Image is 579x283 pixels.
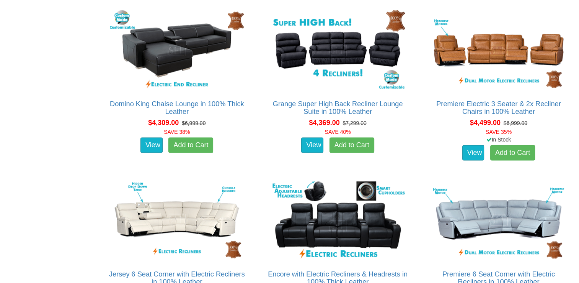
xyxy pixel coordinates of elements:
[309,118,339,126] span: $4,369.00
[436,100,561,115] a: Premiere Electric 3 Seater & 2x Recliner Chairs in 100% Leather
[325,128,351,135] font: SAVE 40%
[140,137,163,153] a: View
[430,178,568,262] img: Premiere 6 Seat Corner with Electric Recliners in 100% Leather
[504,120,527,126] del: $6,999.00
[148,118,179,126] span: $4,309.00
[329,137,374,153] a: Add to Cart
[343,120,366,126] del: $7,299.00
[108,8,246,92] img: Domino King Chaise Lounge in 100% Thick Leather
[168,137,213,153] a: Add to Cart
[470,118,501,126] span: $4,499.00
[422,135,575,143] div: In Stock
[164,128,190,135] font: SAVE 38%
[269,8,407,92] img: Grange Super High Back Recliner Lounge Suite in 100% Leather
[490,145,535,160] a: Add to Cart
[273,100,403,115] a: Grange Super High Back Recliner Lounge Suite in 100% Leather
[462,145,484,160] a: View
[430,8,568,92] img: Premiere Electric 3 Seater & 2x Recliner Chairs in 100% Leather
[301,137,323,153] a: View
[486,128,512,135] font: SAVE 35%
[108,178,246,262] img: Jersey 6 Seat Corner with Electric Recliners in 100% Leather
[269,178,407,262] img: Encore with Electric Recliners & Headrests in 100% Thick Leather
[110,100,244,115] a: Domino King Chaise Lounge in 100% Thick Leather
[182,120,206,126] del: $6,999.00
